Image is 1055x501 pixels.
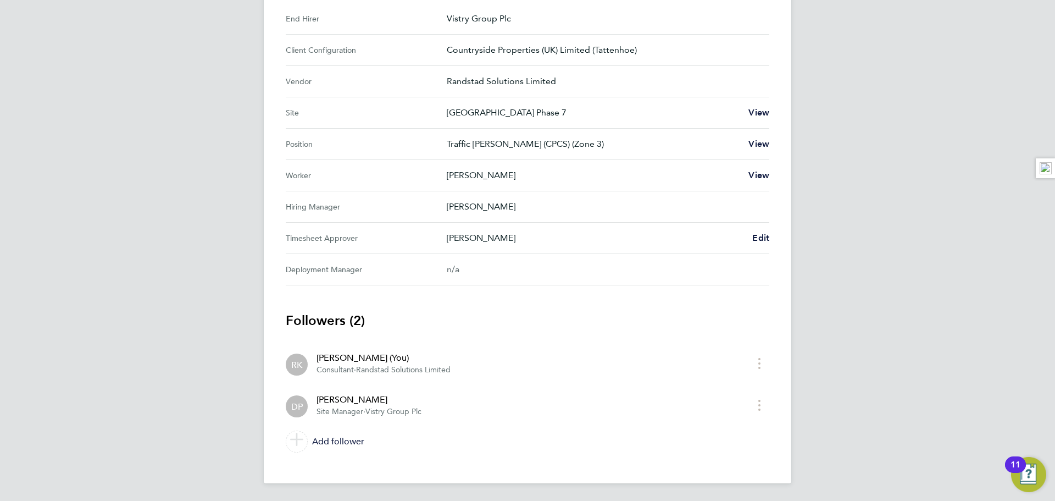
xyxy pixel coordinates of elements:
div: Deployment Manager [286,263,447,276]
a: View [748,169,769,182]
div: Vendor [286,75,447,88]
div: Hiring Manager [286,200,447,213]
span: Edit [752,233,769,243]
span: View [748,139,769,149]
p: [PERSON_NAME] [447,169,740,182]
div: Site [286,106,447,119]
div: Client Configuration [286,43,447,57]
span: Randstad Solutions Limited [356,365,451,375]
div: Daniel Page [286,395,308,417]
span: RK [291,359,302,371]
span: · [363,407,365,416]
div: [PERSON_NAME] (You) [316,351,451,365]
p: Randstad Solutions Limited [447,75,760,88]
span: Consultant [316,365,354,375]
a: Add follower [286,426,769,457]
span: Site Manager [316,407,363,416]
div: Worker [286,169,447,182]
p: Vistry Group Plc [447,12,760,25]
span: · [354,365,356,375]
div: Position [286,137,447,151]
a: Edit [752,232,769,245]
p: Traffic [PERSON_NAME] (CPCS) (Zone 3) [447,137,740,151]
span: Vistry Group Plc [365,407,421,416]
div: Russell Kerley (You) [286,354,308,376]
div: [PERSON_NAME] [316,393,421,406]
h3: Followers (2) [286,312,769,329]
div: End Hirer [286,12,447,25]
div: n/a [447,263,752,276]
button: timesheet menu [749,355,769,372]
a: View [748,106,769,119]
p: Countryside Properties (UK) Limited (Tattenhoe) [447,43,760,57]
div: Timesheet Approver [286,232,447,245]
p: [PERSON_NAME] [447,232,743,245]
p: [GEOGRAPHIC_DATA] Phase 7 [447,106,740,119]
div: 11 [1010,465,1020,479]
p: [PERSON_NAME] [447,200,760,213]
span: View [748,107,769,118]
span: DP [291,400,303,412]
button: Open Resource Center, 11 new notifications [1011,457,1046,492]
a: View [748,137,769,151]
span: View [748,170,769,180]
button: timesheet menu [749,397,769,414]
